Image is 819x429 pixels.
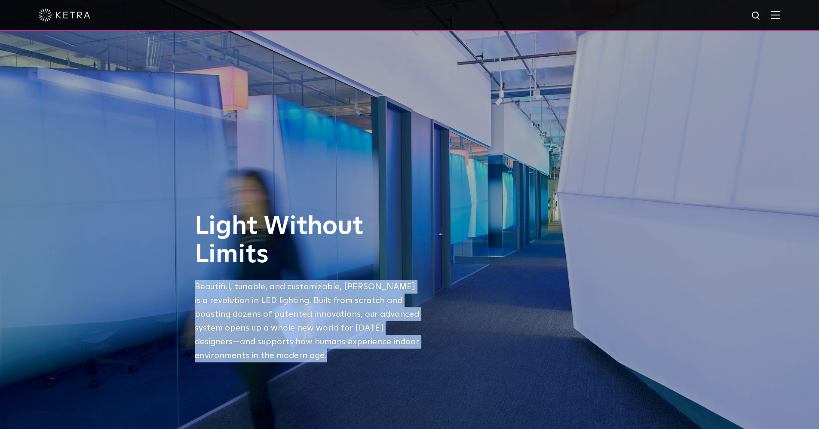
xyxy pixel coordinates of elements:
[771,11,780,19] img: Hamburger%20Nav.svg
[195,280,423,362] p: Beautiful, tunable, and customizable, [PERSON_NAME] is a revolution in LED lighting. Built from s...
[195,337,419,360] span: —and supports how humans experience indoor environments in the modern age.
[751,11,762,21] img: search icon
[39,9,90,21] img: ketra-logo-2019-white
[195,212,423,269] h1: Light Without Limits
